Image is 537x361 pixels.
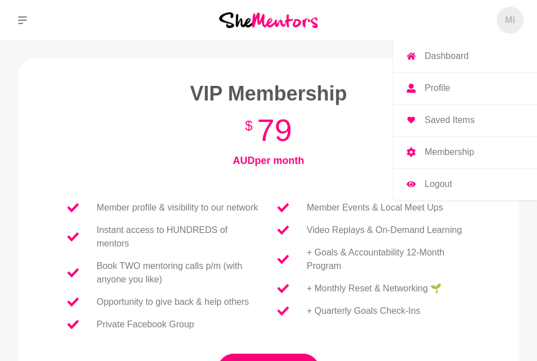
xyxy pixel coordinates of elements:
p: Member profile & visibility to our network [97,201,258,214]
p: Member Events & Local Meet Ups [307,201,443,214]
p: Opportunity to give back & help others [97,295,249,309]
p: + Monthly Reset & Networking 🌱 [307,282,442,295]
img: She Mentors Logo [219,12,318,28]
p: + Quarterly Goals Check-Ins [307,304,420,318]
a: Saved Items [393,104,537,136]
p: Dashboard [425,52,468,61]
p: + Goals & Accountability 12-Month Program [307,246,470,273]
p: Membership [425,148,474,157]
a: MiDashboardProfileSaved ItemsMembershipLogout [497,7,524,34]
p: Logout [425,180,452,189]
p: Video Replays & On-Demand Learning [307,223,462,237]
p: Instant access to HUNDREDS of mentors [97,223,260,250]
p: Book TWO mentoring calls p/m (with anyone you like) [97,259,260,286]
h3: 79 [58,111,479,150]
a: Profile [393,72,537,104]
h5: Mi [505,15,515,26]
p: Private Facebook Group [97,318,194,331]
h4: AUD per month [58,154,479,167]
p: Profile [425,84,450,93]
p: Saved Items [425,116,475,125]
h2: VIP Membership [58,81,479,106]
a: Dashboard [393,40,537,72]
